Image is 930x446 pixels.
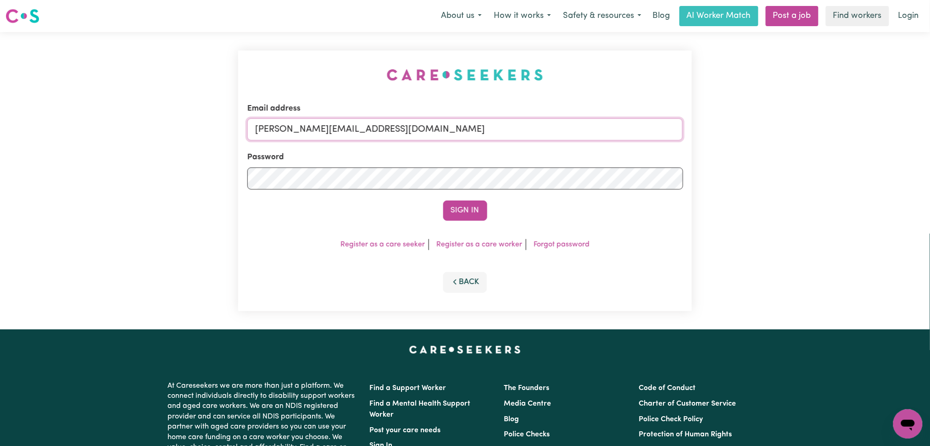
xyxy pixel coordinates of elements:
[893,6,924,26] a: Login
[247,151,284,163] label: Password
[370,427,441,434] a: Post your care needs
[557,6,647,26] button: Safety & resources
[639,416,703,423] a: Police Check Policy
[435,6,488,26] button: About us
[639,400,736,407] a: Charter of Customer Service
[409,346,521,353] a: Careseekers home page
[443,201,487,221] button: Sign In
[340,241,425,248] a: Register as a care seeker
[534,241,590,248] a: Forgot password
[893,409,923,439] iframe: Button to launch messaging window
[504,416,519,423] a: Blog
[436,241,522,248] a: Register as a care worker
[639,431,732,438] a: Protection of Human Rights
[766,6,819,26] a: Post a job
[504,431,550,438] a: Police Checks
[488,6,557,26] button: How it works
[443,272,487,292] button: Back
[370,385,446,392] a: Find a Support Worker
[370,400,471,418] a: Find a Mental Health Support Worker
[247,118,683,140] input: Email address
[639,385,696,392] a: Code of Conduct
[504,385,550,392] a: The Founders
[679,6,758,26] a: AI Worker Match
[504,400,551,407] a: Media Centre
[826,6,889,26] a: Find workers
[647,6,676,26] a: Blog
[6,8,39,24] img: Careseekers logo
[6,6,39,27] a: Careseekers logo
[247,103,301,115] label: Email address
